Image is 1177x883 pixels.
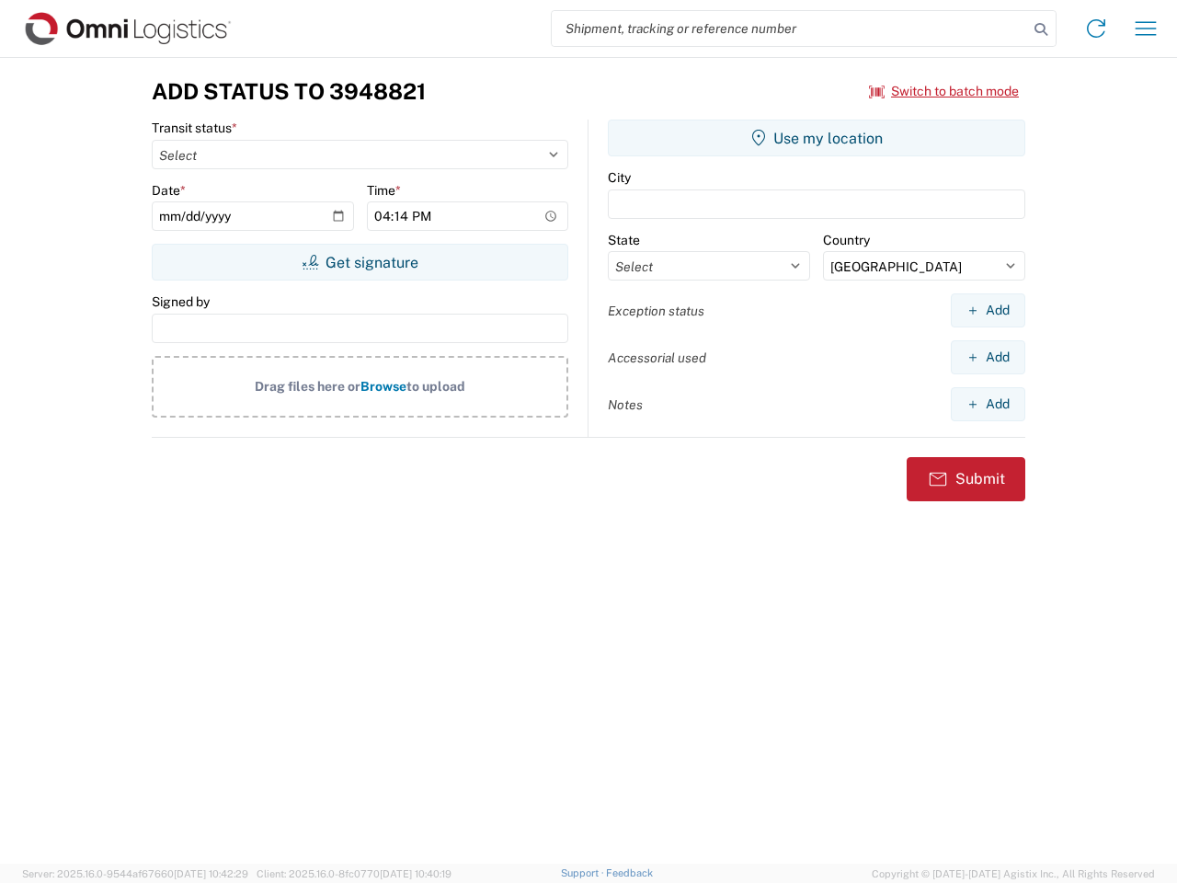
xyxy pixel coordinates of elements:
span: Client: 2025.16.0-8fc0770 [257,868,451,879]
label: Time [367,182,401,199]
a: Support [561,867,607,878]
h3: Add Status to 3948821 [152,78,426,105]
span: Server: 2025.16.0-9544af67660 [22,868,248,879]
span: Drag files here or [255,379,360,394]
span: Copyright © [DATE]-[DATE] Agistix Inc., All Rights Reserved [872,866,1155,882]
a: Feedback [606,867,653,878]
input: Shipment, tracking or reference number [552,11,1028,46]
button: Add [951,387,1025,421]
label: Transit status [152,120,237,136]
label: State [608,232,640,248]
span: [DATE] 10:42:29 [174,868,248,879]
button: Add [951,293,1025,327]
label: Date [152,182,186,199]
label: Exception status [608,303,704,319]
span: Browse [360,379,406,394]
span: [DATE] 10:40:19 [380,868,451,879]
button: Switch to batch mode [869,76,1019,107]
button: Submit [907,457,1025,501]
button: Add [951,340,1025,374]
label: Accessorial used [608,350,706,366]
label: Notes [608,396,643,413]
label: Country [823,232,870,248]
label: City [608,169,631,186]
button: Use my location [608,120,1025,156]
button: Get signature [152,244,568,281]
label: Signed by [152,293,210,310]
span: to upload [406,379,465,394]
